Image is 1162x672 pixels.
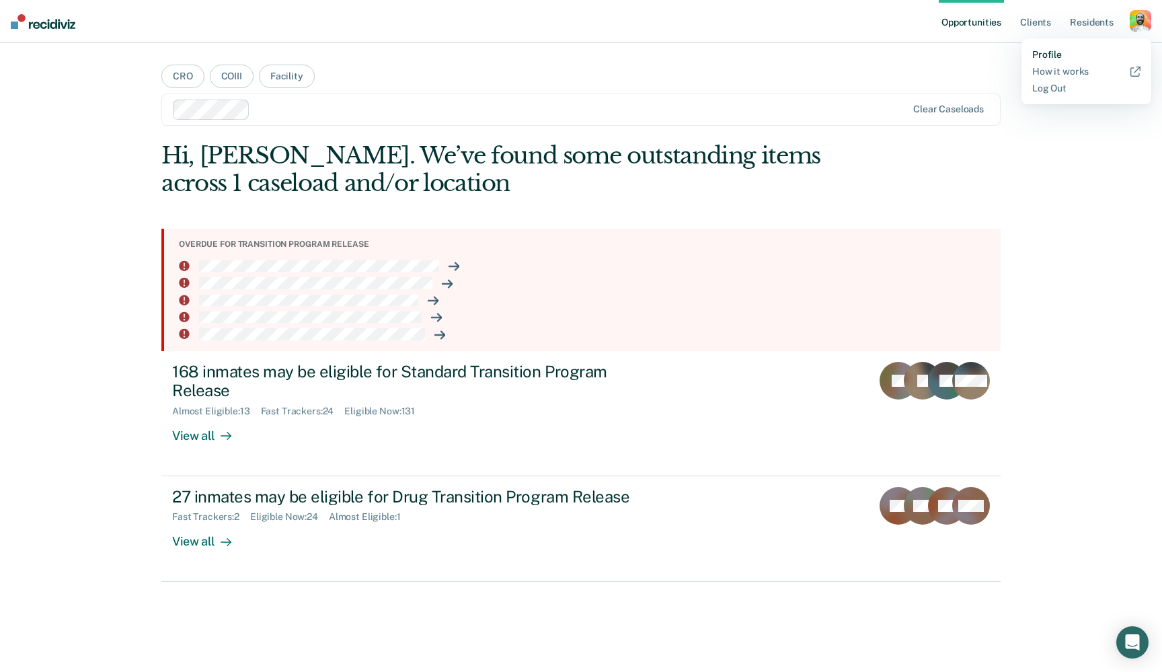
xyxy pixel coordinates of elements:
[172,523,247,549] div: View all
[261,406,345,417] div: Fast Trackers : 24
[11,14,75,29] img: Recidiviz
[161,476,1001,582] a: 27 inmates may be eligible for Drug Transition Program ReleaseFast Trackers:2Eligible Now:24Almos...
[344,406,426,417] div: Eligible Now : 131
[1032,83,1140,94] a: Log Out
[913,104,984,115] div: Clear caseloads
[172,487,644,507] div: 27 inmates may be eligible for Drug Transition Program Release
[329,511,412,523] div: Almost Eligible : 1
[172,417,247,443] div: View all
[172,362,644,401] div: 168 inmates may be eligible for Standard Transition Program Release
[161,351,1001,476] a: 168 inmates may be eligible for Standard Transition Program ReleaseAlmost Eligible:13Fast Tracker...
[250,511,329,523] div: Eligible Now : 24
[259,65,315,88] button: Facility
[1032,49,1140,61] a: Profile
[161,142,832,197] div: Hi, [PERSON_NAME]. We’ve found some outstanding items across 1 caseload and/or location
[210,65,254,88] button: COIII
[179,239,990,249] div: Overdue for transition program release
[172,511,250,523] div: Fast Trackers : 2
[1032,66,1140,77] a: How it works
[172,406,261,417] div: Almost Eligible : 13
[161,65,204,88] button: CRO
[1116,626,1149,659] div: Open Intercom Messenger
